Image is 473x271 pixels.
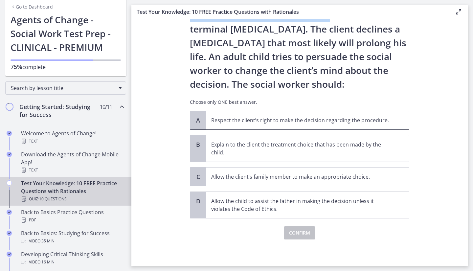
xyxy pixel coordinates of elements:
[194,141,202,148] span: B
[40,258,55,266] span: · 16 min
[21,179,124,203] div: Test Your Knowledge: 10 FREE Practice Questions with Rationales
[38,195,67,203] span: · 10 Questions
[21,137,124,145] div: Text
[211,173,391,181] p: Allow the client’s family member to make an appropriate choice.
[19,103,100,119] h2: Getting Started: Studying for Success
[194,116,202,124] span: A
[194,173,202,181] span: C
[11,63,121,71] p: complete
[289,229,310,237] span: Confirm
[194,197,202,205] span: D
[21,150,124,174] div: Download the Agents of Change Mobile App!
[21,250,124,266] div: Developing Critical Thinking Skills
[5,81,126,95] div: Search by lesson title
[284,226,315,239] button: Confirm
[11,13,121,54] h1: Agents of Change - Social Work Test Prep - CLINICAL - PREMIUM
[21,195,124,203] div: Quiz
[7,152,12,157] i: Completed
[40,237,55,245] span: · 35 min
[7,210,12,215] i: Completed
[211,197,391,213] p: Allow the child to assist the father in making the decision unless it violates the Code of Ethics.
[137,8,444,16] h3: Test Your Knowledge: 10 FREE Practice Questions with Rationales
[11,63,22,71] span: 75%
[190,99,409,105] p: Choose only ONE best answer.
[21,166,124,174] div: Text
[21,129,124,145] div: Welcome to Agents of Change!
[21,216,124,224] div: PDF
[7,131,12,136] i: Completed
[21,208,124,224] div: Back to Basics Practice Questions
[21,258,124,266] div: Video
[7,231,12,236] i: Completed
[21,229,124,245] div: Back to Basics: Studying for Success
[11,4,53,10] a: Go to Dashboard
[21,237,124,245] div: Video
[211,116,391,124] p: Respect the client’s right to make the decision regarding the procedure.
[100,103,112,111] span: 10 / 11
[211,141,391,156] p: Explain to the client the treatment choice that has been made by the child.
[11,84,115,92] span: Search by lesson title
[7,252,12,257] i: Completed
